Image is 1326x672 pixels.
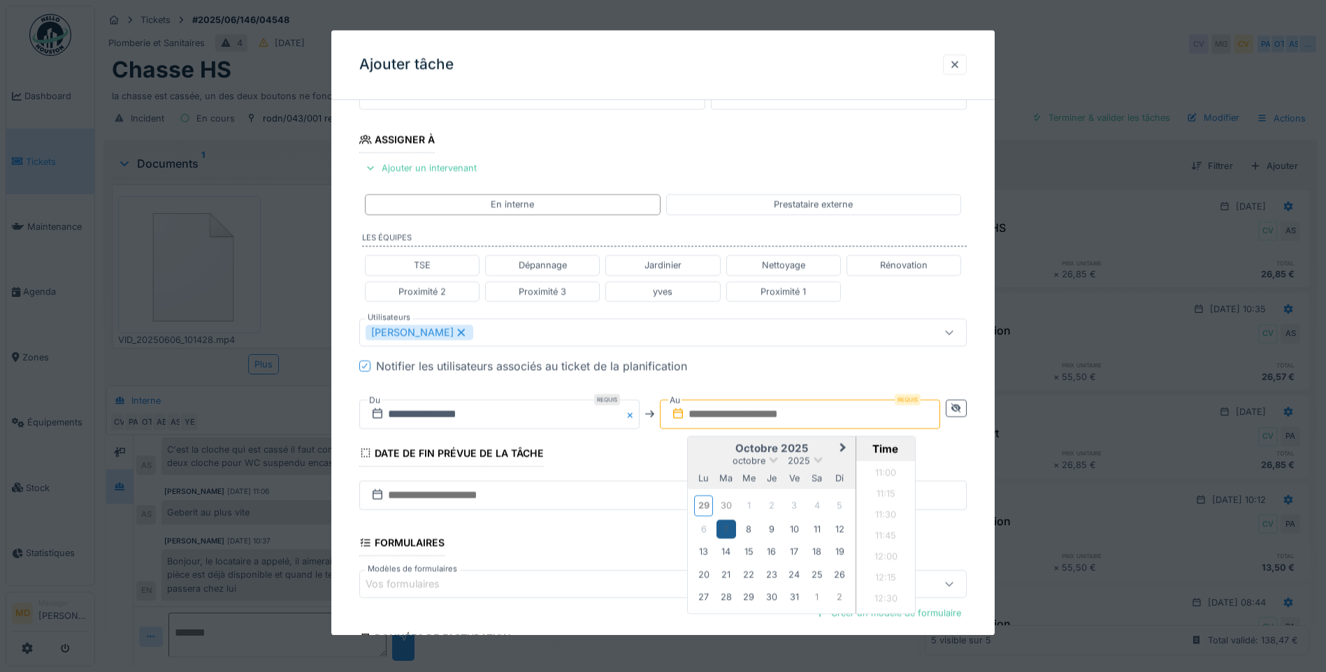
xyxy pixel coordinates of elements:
div: Choose mardi 28 octobre 2025 [716,588,735,607]
div: Données de facturation [359,628,511,652]
div: Formulaires [359,532,445,556]
li: 12:00 [856,548,916,569]
label: Modèles de formulaires [365,563,460,575]
div: En interne [491,198,534,212]
div: Choose dimanche 19 octobre 2025 [830,543,849,562]
div: Not available vendredi 3 octobre 2025 [785,497,804,516]
h3: Ajouter tâche [359,56,454,73]
div: Choose mercredi 15 octobre 2025 [740,543,758,562]
div: mardi [716,469,735,488]
div: Choose jeudi 9 octobre 2025 [762,520,781,539]
li: 11:30 [856,506,916,527]
div: Proximité 2 [398,285,446,298]
div: mercredi [740,469,758,488]
div: Not available lundi 6 octobre 2025 [694,520,713,539]
div: Choose jeudi 30 octobre 2025 [762,588,781,607]
div: Vos formulaires [366,576,459,592]
div: TSE [414,259,431,272]
div: Dépannage [519,259,567,272]
div: Jardinier [644,259,682,272]
div: Requis [594,394,620,405]
div: Choose mardi 14 octobre 2025 [716,543,735,562]
div: Time [860,442,911,455]
div: Not available mardi 30 septembre 2025 [716,497,735,516]
div: Choose dimanche 26 octobre 2025 [830,565,849,584]
button: Close [624,400,640,429]
div: Choose mercredi 29 octobre 2025 [740,588,758,607]
li: 11:45 [856,527,916,548]
div: Not available mercredi 1 octobre 2025 [740,497,758,516]
div: Choose vendredi 10 octobre 2025 [785,520,804,539]
div: Choose vendredi 17 octobre 2025 [785,543,804,562]
div: Choose dimanche 12 octobre 2025 [830,520,849,539]
div: Choose jeudi 23 octobre 2025 [762,565,781,584]
div: Choose vendredi 24 octobre 2025 [785,565,804,584]
div: Proximité 3 [519,285,566,298]
div: Choose samedi 11 octobre 2025 [807,520,826,539]
span: octobre [733,455,765,466]
div: samedi [807,469,826,488]
div: Ajouter un intervenant [359,159,482,177]
div: lundi [694,469,713,488]
div: Choose samedi 1 novembre 2025 [807,588,826,607]
div: Not available jeudi 2 octobre 2025 [762,497,781,516]
label: Au [668,393,682,408]
div: Choose mercredi 8 octobre 2025 [740,520,758,539]
div: Choose samedi 25 octobre 2025 [807,565,826,584]
div: Notifier les utilisateurs associés au ticket de la planification [376,358,687,374]
li: 12:30 [856,590,916,611]
div: Proximité 1 [761,285,806,298]
div: Rénovation [880,259,928,272]
div: Choose mardi 21 octobre 2025 [716,565,735,584]
label: Du [368,393,382,408]
div: Choose dimanche 2 novembre 2025 [830,588,849,607]
div: Month octobre, 2025 [692,494,851,608]
div: Choose jeudi 16 octobre 2025 [762,543,781,562]
div: vendredi [785,469,804,488]
div: Choose vendredi 31 octobre 2025 [785,588,804,607]
li: 12:45 [856,611,916,631]
li: 11:15 [856,485,916,506]
div: Choose lundi 27 octobre 2025 [694,588,713,607]
div: Not available lundi 29 septembre 2025 [694,496,713,516]
div: Not available dimanche 5 octobre 2025 [830,497,849,516]
span: 2025 [788,455,810,466]
div: Choose lundi 13 octobre 2025 [694,543,713,562]
h2: octobre 2025 [688,442,856,455]
div: Requis [895,394,921,405]
div: Assigner à [359,129,435,153]
div: Prestataire externe [774,198,853,212]
div: Choose lundi 20 octobre 2025 [694,565,713,584]
li: 12:15 [856,569,916,590]
div: yves [653,285,672,298]
ul: Time [856,461,916,613]
li: 11:00 [856,464,916,485]
label: Les équipes [362,232,967,247]
label: Utilisateurs [365,312,413,323]
div: Choose mardi 7 octobre 2025 [716,520,735,539]
button: Next Month [833,438,856,460]
div: jeudi [762,469,781,488]
div: dimanche [830,469,849,488]
div: Nettoyage [762,259,805,272]
div: [PERSON_NAME] [366,325,473,340]
div: Not available samedi 4 octobre 2025 [807,497,826,516]
div: Date de fin prévue de la tâche [359,443,544,467]
div: Choose mercredi 22 octobre 2025 [740,565,758,584]
div: Choose samedi 18 octobre 2025 [807,543,826,562]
